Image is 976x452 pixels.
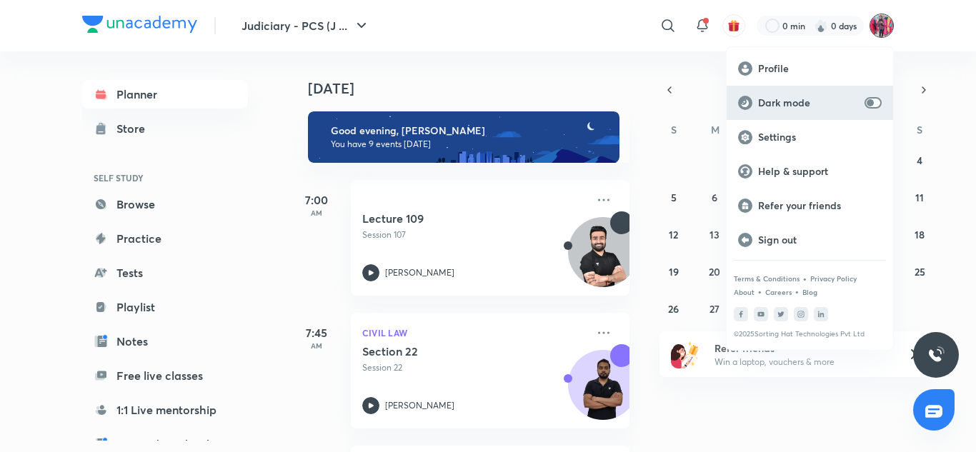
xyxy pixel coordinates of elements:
[758,165,882,178] p: Help & support
[734,330,886,338] p: © 2025 Sorting Hat Technologies Pvt Ltd
[727,120,893,154] a: Settings
[734,288,755,296] a: About
[734,274,800,283] a: Terms & Conditions
[758,62,882,75] p: Profile
[758,96,859,109] p: Dark mode
[758,199,882,212] p: Refer your friends
[810,274,857,283] a: Privacy Policy
[727,189,893,223] a: Refer your friends
[758,131,882,144] p: Settings
[795,285,800,298] div: •
[802,288,817,296] a: Blog
[757,285,762,298] div: •
[758,233,882,246] p: Sign out
[765,288,792,296] a: Careers
[727,51,893,86] a: Profile
[727,154,893,189] a: Help & support
[802,272,807,285] div: •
